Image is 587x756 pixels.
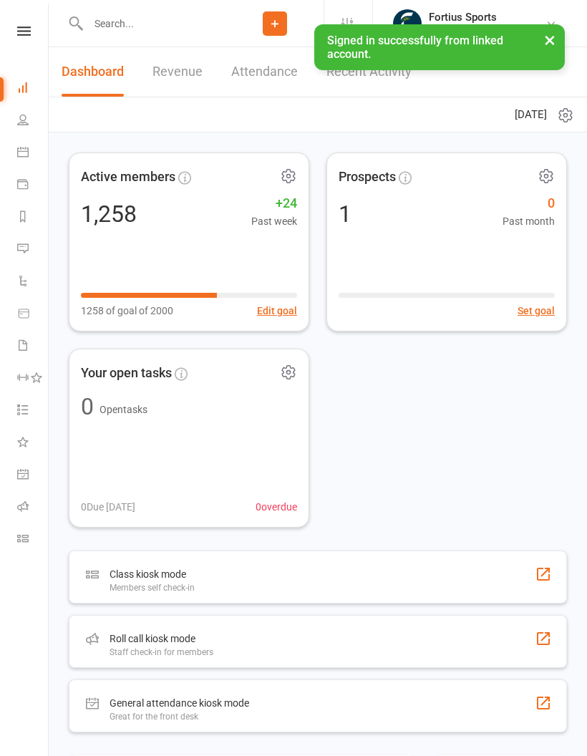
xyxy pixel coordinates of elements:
[17,170,49,202] a: Payments
[17,460,49,492] a: General attendance kiosk mode
[518,303,555,319] button: Set goal
[17,524,49,556] a: Class kiosk mode
[503,213,555,229] span: Past month
[515,106,547,123] span: [DATE]
[81,395,94,418] div: 0
[81,203,137,226] div: 1,258
[17,73,49,105] a: Dashboard
[81,363,172,384] span: Your open tasks
[339,167,396,188] span: Prospects
[110,694,249,712] div: General attendance kiosk mode
[17,299,49,331] a: Product Sales
[81,303,173,319] span: 1258 of goal of 2000
[110,647,213,657] div: Staff check-in for members
[257,303,297,319] button: Edit goal
[393,9,422,38] img: thumb_image1743802567.png
[503,193,555,214] span: 0
[17,137,49,170] a: Calendar
[81,499,135,515] span: 0 Due [DATE]
[100,404,147,415] span: Open tasks
[17,202,49,234] a: Reports
[17,492,49,524] a: Roll call kiosk mode
[537,24,563,55] button: ×
[256,499,297,515] span: 0 overdue
[17,427,49,460] a: What's New
[110,630,213,647] div: Roll call kiosk mode
[84,14,226,34] input: Search...
[251,193,297,214] span: +24
[429,24,525,37] div: [GEOGRAPHIC_DATA]
[339,203,351,226] div: 1
[251,213,297,229] span: Past week
[110,566,195,583] div: Class kiosk mode
[429,11,525,24] div: Fortius Sports
[81,167,175,188] span: Active members
[110,583,195,593] div: Members self check-in
[327,34,503,61] span: Signed in successfully from linked account.
[110,712,249,722] div: Great for the front desk
[17,105,49,137] a: People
